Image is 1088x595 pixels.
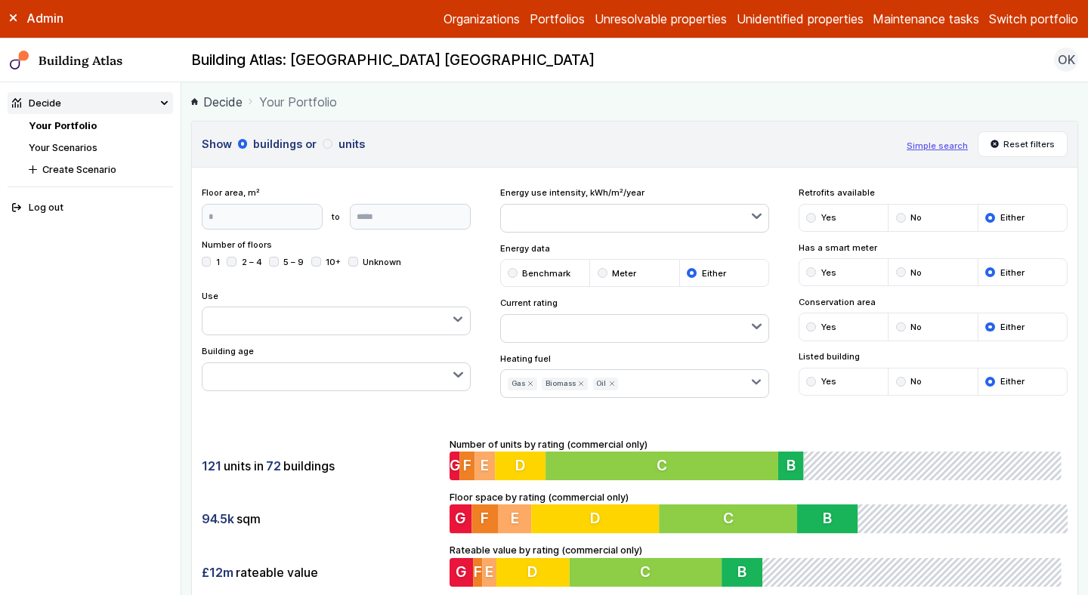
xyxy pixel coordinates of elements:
div: Floor area, m² [202,187,471,229]
h2: Building Atlas: [GEOGRAPHIC_DATA] [GEOGRAPHIC_DATA] [191,51,595,70]
div: Floor space by rating (commercial only) [450,490,1068,534]
button: C [571,558,725,587]
button: OK [1054,48,1078,72]
span: C [723,510,734,528]
span: G [450,456,461,474]
div: Heating fuel [500,353,770,399]
a: Maintenance tasks [873,10,979,28]
div: rateable value [202,558,440,587]
div: Building age [202,345,471,391]
button: Log out [8,197,174,219]
a: Organizations [444,10,520,28]
span: B [740,563,750,581]
span: F [474,563,482,581]
div: Energy data [500,242,770,288]
a: Your Portfolio [29,120,97,131]
div: Current rating [500,297,770,343]
span: Your Portfolio [259,93,337,111]
span: G [456,510,467,528]
a: Unidentified properties [737,10,864,28]
span: 72 [266,458,281,474]
span: C [642,563,653,581]
button: D [497,558,571,587]
summary: Decide [8,92,174,114]
a: Your Scenarios [29,142,97,153]
span: E [511,510,519,528]
span: B [823,510,832,528]
span: F [464,456,472,474]
span: B [790,456,799,474]
div: Number of units by rating (commercial only) [450,437,1068,481]
button: Create Scenario [24,159,173,180]
button: F [460,452,475,480]
button: C [660,504,798,533]
button: B [782,452,808,480]
div: Use [202,290,471,336]
button: Simple search [907,140,968,152]
div: Decide [12,96,61,110]
span: E [486,563,494,581]
span: E [481,456,490,474]
span: D [529,563,539,581]
button: B [797,504,858,533]
button: E [483,558,497,587]
span: D [516,456,527,474]
div: Number of floors [202,239,471,279]
button: G [450,452,460,480]
span: Listed building [799,350,1068,362]
span: 94.5k [202,510,234,527]
form: to [202,204,471,230]
a: Portfolios [530,10,585,28]
button: D [496,452,547,480]
button: Biomass [542,378,588,390]
span: F [481,510,490,528]
button: Gas [508,378,537,390]
span: G [456,563,468,581]
span: Has a smart meter [799,242,1068,254]
button: F [474,558,483,587]
button: Reset filters [978,131,1068,157]
span: 121 [202,458,221,474]
div: sqm [202,504,440,533]
span: Retrofits available [799,187,1068,199]
span: D [590,510,601,528]
img: main-0bbd2752.svg [10,51,29,70]
a: Decide [191,93,243,111]
button: F [472,504,499,533]
h3: Show [202,136,898,153]
a: Unresolvable properties [595,10,727,28]
span: Conservation area [799,296,1068,308]
div: Rateable value by rating (commercial only) [450,543,1068,587]
span: £12m [202,564,233,581]
div: units in buildings [202,452,440,480]
button: G [450,558,474,587]
button: E [475,452,496,480]
button: C [547,452,782,480]
button: Oil [593,378,619,390]
button: B [725,558,765,587]
button: D [532,504,660,533]
span: OK [1058,51,1075,69]
div: Energy use intensity, kWh/m²/year [500,187,770,233]
button: E [499,504,532,533]
button: Switch portfolio [989,10,1078,28]
span: C [659,456,669,474]
button: G [450,504,471,533]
